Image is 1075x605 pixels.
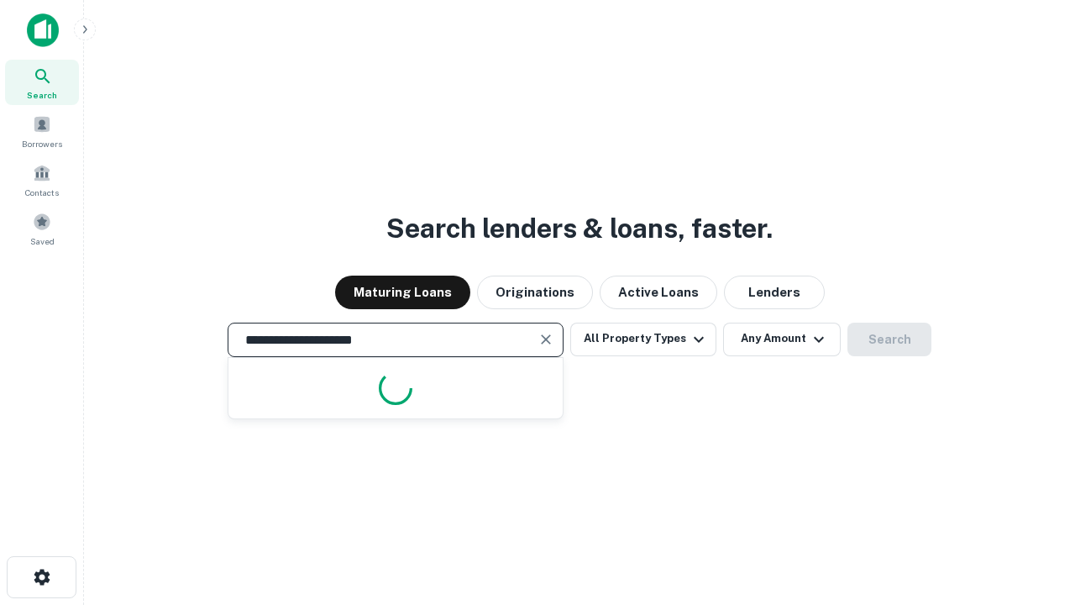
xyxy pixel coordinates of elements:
[386,208,773,249] h3: Search lenders & loans, faster.
[27,13,59,47] img: capitalize-icon.png
[27,88,57,102] span: Search
[570,323,716,356] button: All Property Types
[534,328,558,351] button: Clear
[600,276,717,309] button: Active Loans
[30,234,55,248] span: Saved
[477,276,593,309] button: Originations
[335,276,470,309] button: Maturing Loans
[991,471,1075,551] iframe: Chat Widget
[25,186,59,199] span: Contacts
[5,108,79,154] a: Borrowers
[723,323,841,356] button: Any Amount
[5,60,79,105] a: Search
[724,276,825,309] button: Lenders
[5,157,79,203] a: Contacts
[5,206,79,251] a: Saved
[22,137,62,150] span: Borrowers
